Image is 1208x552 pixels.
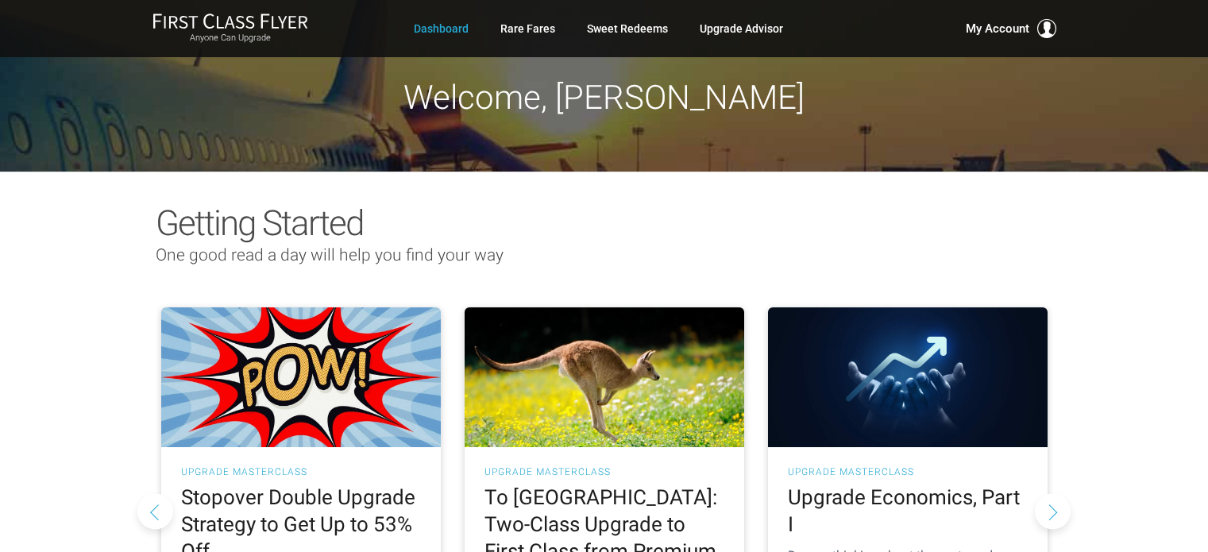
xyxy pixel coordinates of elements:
[181,467,421,477] h3: UPGRADE MASTERCLASS
[788,484,1028,538] h2: Upgrade Economics, Part I
[966,19,1029,38] span: My Account
[156,245,504,264] span: One good read a day will help you find your way
[500,14,555,43] a: Rare Fares
[414,14,469,43] a: Dashboard
[152,13,308,44] a: First Class FlyerAnyone Can Upgrade
[700,14,783,43] a: Upgrade Advisor
[587,14,668,43] a: Sweet Redeems
[966,19,1056,38] button: My Account
[484,467,724,477] h3: UPGRADE MASTERCLASS
[152,33,308,44] small: Anyone Can Upgrade
[1035,493,1071,529] button: Next slide
[152,13,308,29] img: First Class Flyer
[137,493,173,529] button: Previous slide
[156,203,363,244] span: Getting Started
[403,78,805,117] span: Welcome, [PERSON_NAME]
[788,467,1028,477] h3: UPGRADE MASTERCLASS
